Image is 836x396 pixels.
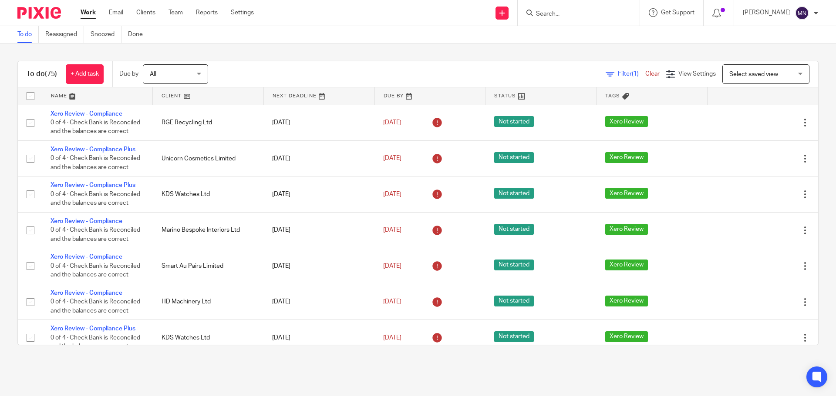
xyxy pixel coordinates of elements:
td: HD Machinery Ltd [153,284,264,319]
td: [DATE] [263,140,374,176]
span: Not started [494,116,534,127]
a: Xero Review - Compliance [51,254,122,260]
td: [DATE] [263,212,374,248]
td: [DATE] [263,320,374,356]
span: View Settings [678,71,716,77]
a: Snoozed [91,26,121,43]
td: Marino Bespoke Interiors Ltd [153,212,264,248]
a: Email [109,8,123,17]
a: Clients [136,8,155,17]
span: 0 of 4 · Check Bank is Reconciled and the balances are correct [51,156,140,171]
a: Clear [645,71,660,77]
td: [DATE] [263,176,374,212]
h1: To do [27,70,57,79]
span: All [150,71,156,77]
span: Xero Review [605,260,648,270]
span: 0 of 4 · Check Bank is Reconciled and the balances are correct [51,191,140,206]
td: Unicorn Cosmetics Limited [153,140,264,176]
span: 0 of 4 · Check Bank is Reconciled and the balances are correct [51,263,140,278]
a: Done [128,26,149,43]
span: [DATE] [383,299,401,305]
span: Not started [494,224,534,235]
td: [DATE] [263,284,374,319]
span: 0 of 4 · Check Bank is Reconciled and the balances are correct [51,299,140,314]
td: KDS Watches Ltd [153,176,264,212]
a: Reports [196,8,218,17]
span: Xero Review [605,224,648,235]
span: Filter [618,71,645,77]
a: Xero Review - Compliance [51,290,122,296]
a: Settings [231,8,254,17]
span: Not started [494,331,534,342]
span: (75) [45,70,57,77]
span: (1) [632,71,639,77]
span: [DATE] [383,120,401,126]
a: Xero Review - Compliance [51,111,122,117]
a: + Add task [66,64,104,84]
span: Xero Review [605,152,648,163]
img: svg%3E [795,6,809,20]
span: [DATE] [383,335,401,341]
a: Reassigned [45,26,84,43]
td: Smart Au Pairs Limited [153,248,264,284]
td: [DATE] [263,105,374,140]
a: Xero Review - Compliance Plus [51,146,135,153]
span: Xero Review [605,188,648,199]
span: 0 of 4 · Check Bank is Reconciled and the balances are correct [51,120,140,135]
td: KDS Watches Ltd [153,320,264,356]
span: Xero Review [605,331,648,342]
span: [DATE] [383,263,401,269]
a: Xero Review - Compliance [51,218,122,224]
span: Select saved view [729,71,778,77]
span: Not started [494,260,534,270]
p: Due by [119,70,138,78]
span: Get Support [661,10,694,16]
span: Not started [494,296,534,306]
span: [DATE] [383,191,401,197]
a: Work [81,8,96,17]
a: Xero Review - Compliance Plus [51,326,135,332]
span: Not started [494,152,534,163]
span: [DATE] [383,156,401,162]
td: [DATE] [263,248,374,284]
span: 0 of 4 · Check Bank is Reconciled and the balances are correct [51,335,140,350]
img: Pixie [17,7,61,19]
span: Not started [494,188,534,199]
span: [DATE] [383,227,401,233]
span: Xero Review [605,116,648,127]
span: Xero Review [605,296,648,306]
td: RGE Recycling Ltd [153,105,264,140]
span: Tags [605,93,620,98]
a: Xero Review - Compliance Plus [51,182,135,188]
a: To do [17,26,39,43]
p: [PERSON_NAME] [743,8,791,17]
a: Team [169,8,183,17]
input: Search [535,10,614,18]
span: 0 of 4 · Check Bank is Reconciled and the balances are correct [51,227,140,242]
